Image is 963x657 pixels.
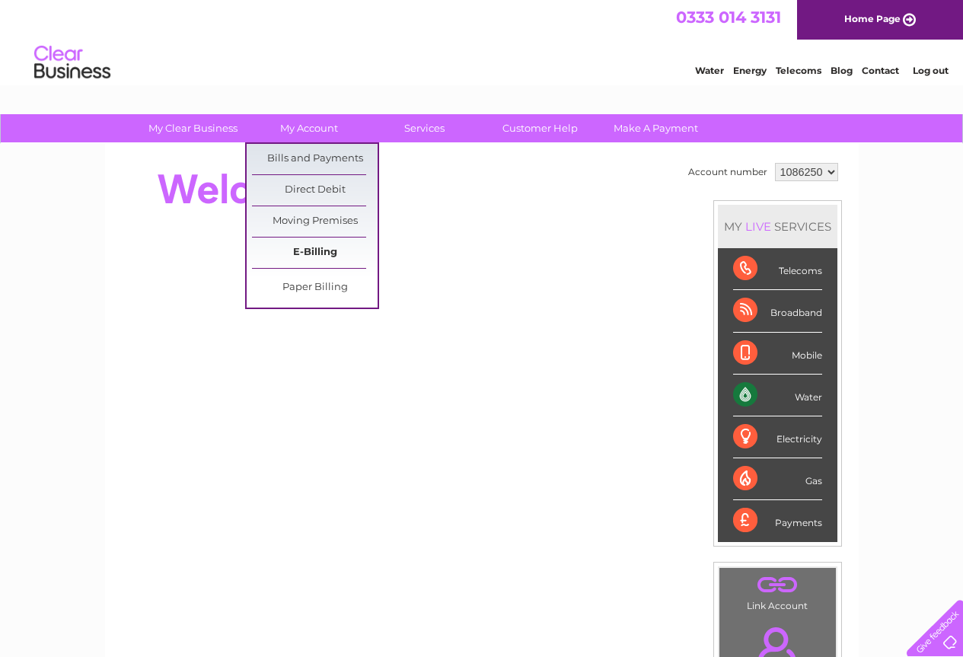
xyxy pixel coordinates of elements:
div: MY SERVICES [718,205,837,248]
a: Bills and Payments [252,144,378,174]
div: Mobile [733,333,822,375]
a: Moving Premises [252,206,378,237]
a: Services [362,114,487,142]
div: Clear Business is a trading name of Verastar Limited (registered in [GEOGRAPHIC_DATA] No. 3667643... [123,8,842,74]
div: LIVE [742,219,774,234]
a: Telecoms [776,65,821,76]
a: Log out [913,65,949,76]
a: Paper Billing [252,273,378,303]
a: 0333 014 3131 [676,8,781,27]
a: Blog [831,65,853,76]
a: Energy [733,65,767,76]
a: Contact [862,65,899,76]
div: Payments [733,500,822,541]
a: My Account [246,114,371,142]
a: E-Billing [252,238,378,268]
div: Electricity [733,416,822,458]
div: Broadband [733,290,822,332]
a: Direct Debit [252,175,378,206]
div: Telecoms [733,248,822,290]
td: Account number [684,159,771,185]
div: Gas [733,458,822,500]
a: . [723,572,832,598]
a: Make A Payment [593,114,719,142]
a: Water [695,65,724,76]
div: Water [733,375,822,416]
td: Link Account [719,567,837,615]
img: logo.png [33,40,111,86]
a: My Clear Business [130,114,256,142]
a: Customer Help [477,114,603,142]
